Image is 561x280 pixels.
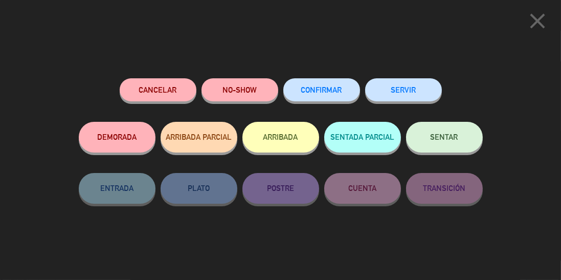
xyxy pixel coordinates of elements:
[242,173,319,204] button: POSTRE
[406,122,483,153] button: SENTAR
[166,133,232,141] span: ARRIBADA PARCIAL
[365,78,442,101] button: SERVIR
[406,173,483,204] button: TRANSICIÓN
[201,78,278,101] button: NO-SHOW
[161,122,237,153] button: ARRIBADA PARCIAL
[522,8,553,38] button: close
[120,78,196,101] button: Cancelar
[161,173,237,204] button: PLATO
[79,122,155,153] button: DEMORADA
[525,8,550,34] i: close
[242,122,319,153] button: ARRIBADA
[301,85,342,94] span: CONFIRMAR
[324,173,401,204] button: CUENTA
[79,173,155,204] button: ENTRADA
[283,78,360,101] button: CONFIRMAR
[324,122,401,153] button: SENTADA PARCIAL
[431,133,458,141] span: SENTAR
